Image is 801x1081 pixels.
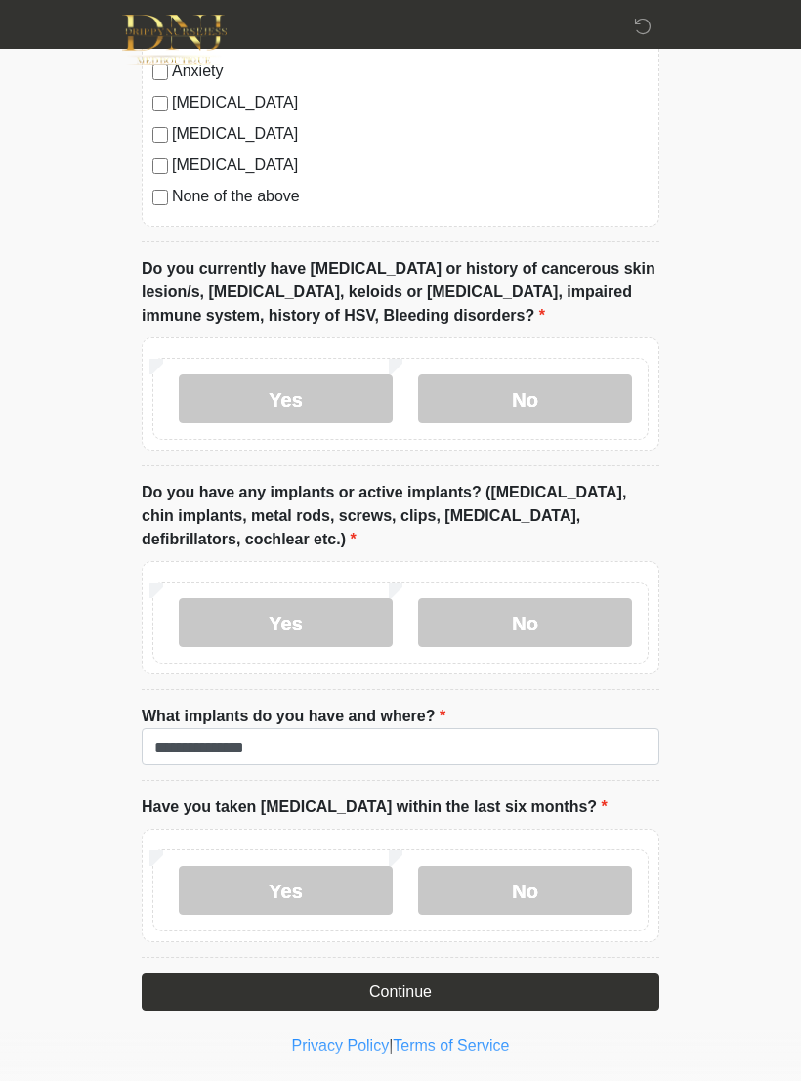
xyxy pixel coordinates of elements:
label: [MEDICAL_DATA] [172,122,649,146]
label: Yes [179,866,393,915]
label: What implants do you have and where? [142,705,445,728]
a: Terms of Service [393,1037,509,1054]
label: Do you have any implants or active implants? ([MEDICAL_DATA], chin implants, metal rods, screws, ... [142,481,659,551]
label: None of the above [172,185,649,208]
label: No [418,374,632,423]
a: | [389,1037,393,1054]
button: Continue [142,973,659,1011]
label: [MEDICAL_DATA] [172,91,649,114]
label: [MEDICAL_DATA] [172,153,649,177]
img: DNJ Med Boutique Logo [122,15,227,65]
label: No [418,598,632,647]
input: [MEDICAL_DATA] [152,96,168,111]
input: None of the above [152,190,168,205]
input: [MEDICAL_DATA] [152,127,168,143]
label: Yes [179,598,393,647]
label: Have you taken [MEDICAL_DATA] within the last six months? [142,796,608,819]
label: No [418,866,632,915]
label: Do you currently have [MEDICAL_DATA] or history of cancerous skin lesion/s, [MEDICAL_DATA], keloi... [142,257,659,327]
input: [MEDICAL_DATA] [152,158,168,174]
label: Yes [179,374,393,423]
a: Privacy Policy [292,1037,390,1054]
